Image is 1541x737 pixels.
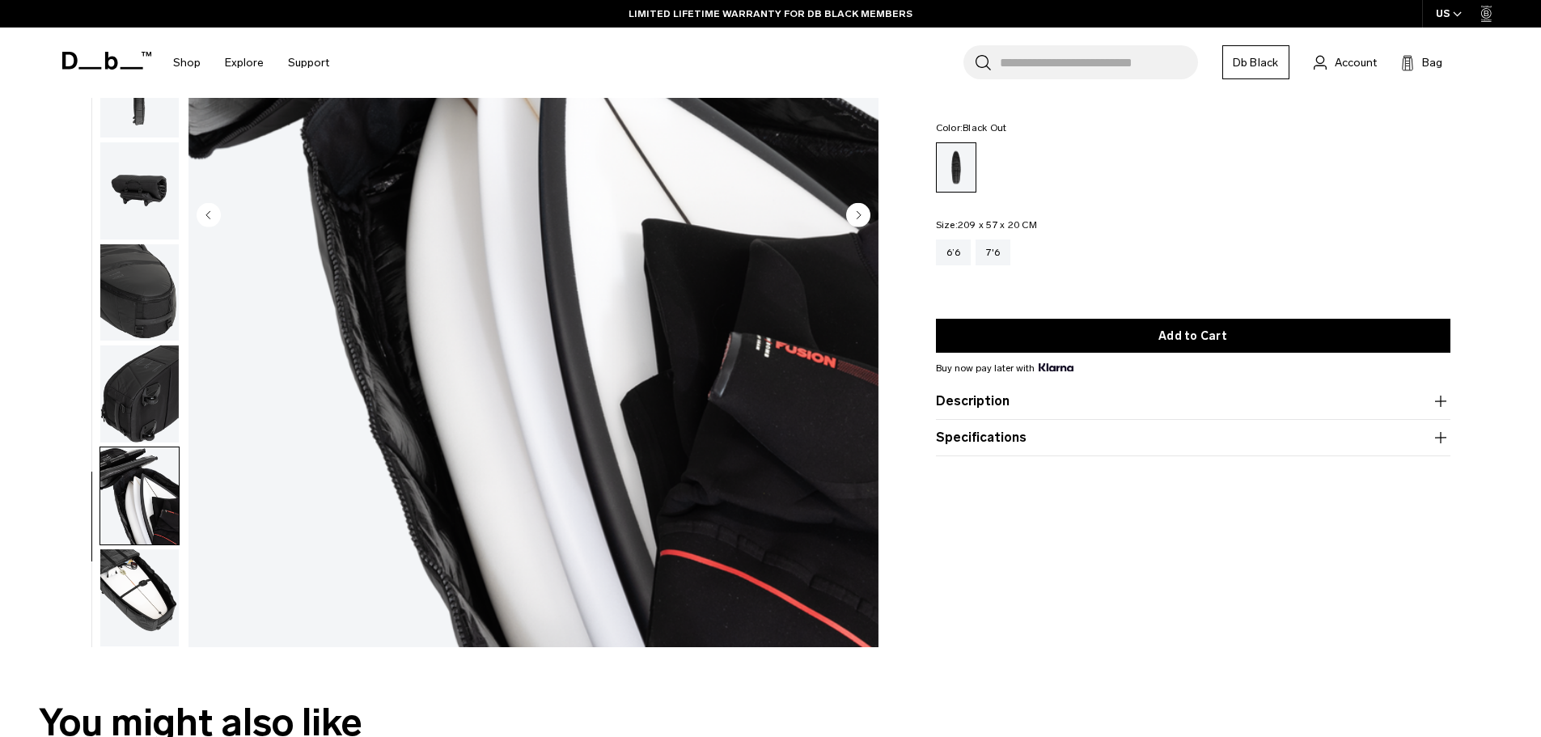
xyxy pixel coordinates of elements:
[225,34,264,91] a: Explore
[100,549,179,646] img: Surf Pro Coffin 6'6 - 3-4 Boards
[936,428,1450,447] button: Specifications
[100,142,179,239] img: Surf Pro Coffin 6'6 - 3-4 Boards
[197,202,221,230] button: Previous slide
[173,34,201,91] a: Shop
[99,549,180,647] button: Surf Pro Coffin 6'6 - 3-4 Boards
[629,6,912,21] a: LIMITED LIFETIME WARRANTY FOR DB BLACK MEMBERS
[1039,363,1073,371] img: {"height" => 20, "alt" => "Klarna"}
[976,239,1010,265] a: 7'6
[99,345,180,443] button: Surf Pro Coffin 6'6 - 3-4 Boards
[161,28,341,98] nav: Main Navigation
[99,142,180,240] button: Surf Pro Coffin 6'6 - 3-4 Boards
[100,244,179,341] img: Surf Pro Coffin 6'6 - 3-4 Boards
[963,122,1006,133] span: Black Out
[958,219,1037,231] span: 209 x 57 x 20 CM
[936,220,1037,230] legend: Size:
[1401,53,1442,72] button: Bag
[1222,45,1289,79] a: Db Black
[1314,53,1377,72] a: Account
[100,345,179,443] img: Surf Pro Coffin 6'6 - 3-4 Boards
[936,142,976,193] a: Black Out
[936,239,972,265] a: 6’6
[936,319,1450,353] button: Add to Cart
[846,202,870,230] button: Next slide
[1422,54,1442,71] span: Bag
[288,34,329,91] a: Support
[936,123,1007,133] legend: Color:
[99,244,180,342] button: Surf Pro Coffin 6'6 - 3-4 Boards
[100,447,179,544] img: Surf Pro Coffin 6'6 - 3-4 Boards
[1335,54,1377,71] span: Account
[936,392,1450,411] button: Description
[936,361,1073,375] span: Buy now pay later with
[99,447,180,545] button: Surf Pro Coffin 6'6 - 3-4 Boards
